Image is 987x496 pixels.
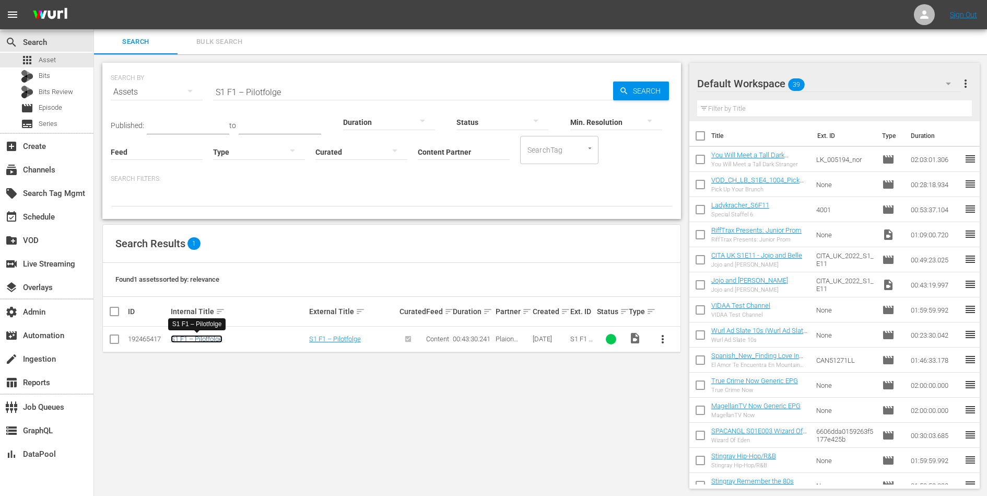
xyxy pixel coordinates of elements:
[907,348,964,373] td: 01:46:33.178
[812,172,878,197] td: None
[21,102,33,114] span: Episode
[907,398,964,423] td: 02:00:00.000
[788,74,805,96] span: 39
[309,335,361,343] a: S1 F1 – Pilotfolge
[964,328,977,341] span: reorder
[711,302,770,309] a: VIDAA Test Channel
[882,178,895,191] span: Episode
[711,427,807,443] a: SPACANGL S01E003 Wizard Of Eden
[111,175,673,183] p: Search Filters:
[115,275,219,283] span: Found 1 assets sorted by: relevance
[812,373,878,398] td: None
[876,121,904,151] th: Type
[5,36,18,49] span: Search
[811,121,876,151] th: Ext. ID
[187,237,201,250] span: 1
[453,335,492,343] div: 00:43:30.241
[629,332,641,344] span: Video
[711,387,798,394] div: True Crime Now
[444,307,454,316] span: sort
[5,306,18,318] span: Admin
[907,247,964,272] td: 00:49:23.025
[882,228,895,241] span: Video
[964,454,977,466] span: reorder
[356,307,365,316] span: sort
[950,10,977,19] a: Sign Out
[629,305,647,318] div: Type
[882,304,895,316] span: Episode
[711,337,808,343] div: Wurl Ad Slate 10s
[229,121,236,130] span: to
[496,305,530,318] div: Partner
[812,272,878,297] td: CITA_UK_2022_S1_E11
[399,307,423,316] div: Curated
[964,479,977,491] span: reorder
[907,373,964,398] td: 02:00:00.000
[882,203,895,216] span: Episode
[964,153,977,165] span: reorder
[111,121,144,130] span: Published:
[964,303,977,316] span: reorder
[812,222,878,247] td: None
[711,477,794,485] a: Stingray Remember the 80s
[711,402,801,410] a: MagellanTV Now Generic EPG
[111,77,203,107] div: Assets
[711,352,803,367] a: Spanish_New_Finding Love In Mountain View
[907,197,964,222] td: 00:53:37.104
[812,398,878,423] td: None
[711,176,808,192] a: VOD_CH_LB_S1E4_1004_PickUpYourBrunch
[216,307,225,316] span: sort
[882,329,895,341] span: Episode
[5,234,18,247] span: VOD
[650,327,675,352] button: more_vert
[5,164,18,176] span: Channels
[5,187,18,200] span: Search Tag Mgmt
[5,448,18,460] span: DataPool
[597,305,626,318] div: Status
[426,305,450,318] div: Feed
[533,335,567,343] div: [DATE]
[585,143,595,153] button: Open
[907,272,964,297] td: 00:43:19.997
[907,222,964,247] td: 01:09:00.720
[5,424,18,437] span: GraphQL
[533,305,567,318] div: Created
[711,261,802,268] div: Jojo and [PERSON_NAME]
[5,211,18,223] span: Schedule
[711,226,802,234] a: RiffTrax Presents: Junior Prom
[115,237,185,250] span: Search Results
[882,404,895,417] span: Episode
[711,412,801,419] div: MagellanTV Now
[613,82,669,100] button: Search
[711,151,789,167] a: You Will Meet a Tall Dark Stranger (RomCom) (A)
[711,327,807,342] a: Wurl Ad Slate 10s (Wurl Ad Slate 10s (00:30:00))
[959,71,972,96] button: more_vert
[812,348,878,373] td: CAN51271LL
[620,307,629,316] span: sort
[711,236,802,243] div: RiffTrax Presents: Junior Prom
[647,307,656,316] span: sort
[882,253,895,266] span: Episode
[904,121,967,151] th: Duration
[39,71,50,81] span: Bits
[711,201,769,209] a: Ladykracher_S6F11
[711,377,798,385] a: True Crime Now Generic EPG
[964,403,977,416] span: reorder
[5,329,18,342] span: Automation
[25,3,75,27] img: ans4CAIJ8jUAAAAAAAAAAAAAAAAAAAAAAAAgQb4GAAAAAAAAAAAAAAAAAAAAAAAAJMjXAAAAAAAAAAAAAAAAAAAAAAAAgAT5G...
[907,322,964,348] td: 00:23:30.042
[172,320,222,329] div: S1 F1 – Pilotfolge
[5,258,18,270] span: Live Streaming
[882,354,895,366] span: Episode
[184,36,255,48] span: Bulk Search
[100,36,171,48] span: Search
[39,119,57,129] span: Series
[812,297,878,322] td: None
[39,102,62,113] span: Episode
[964,178,977,190] span: reorder
[5,353,18,365] span: Ingestion
[907,448,964,473] td: 01:59:59.992
[697,69,961,98] div: Default Workspace
[964,278,977,291] span: reorder
[39,87,73,97] span: Bits Review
